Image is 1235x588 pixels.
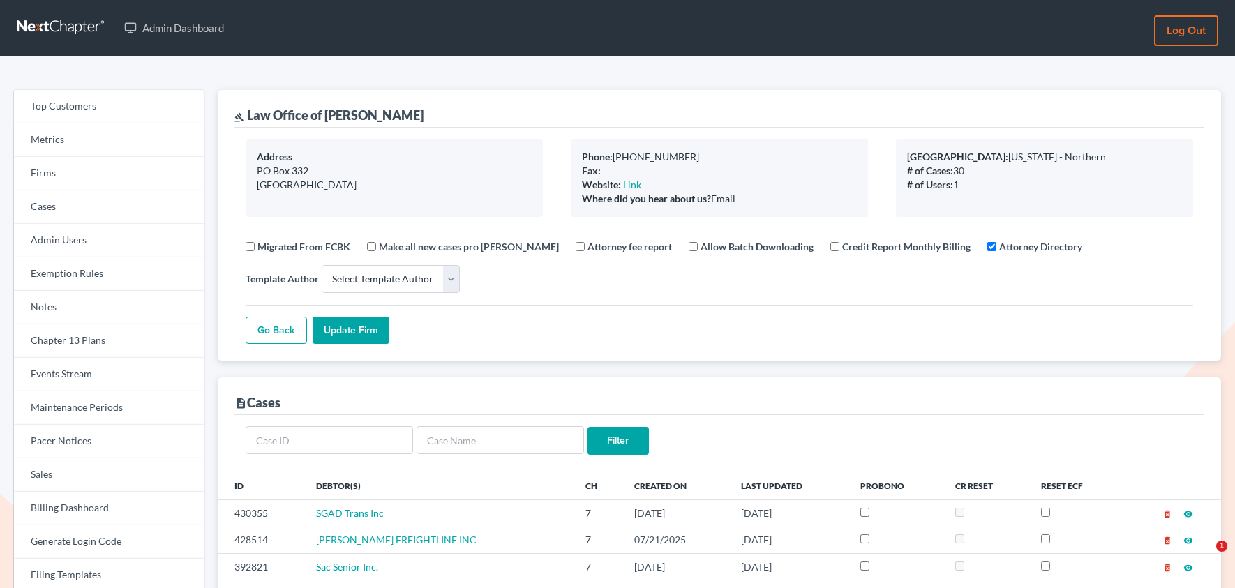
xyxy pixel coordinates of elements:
[730,472,849,499] th: Last Updated
[14,190,204,224] a: Cases
[574,500,623,527] td: 7
[907,150,1182,164] div: [US_STATE] - Northern
[14,224,204,257] a: Admin Users
[730,500,849,527] td: [DATE]
[623,553,730,580] td: [DATE]
[1183,534,1193,545] a: visibility
[582,151,613,163] b: Phone:
[730,553,849,580] td: [DATE]
[246,317,307,345] a: Go Back
[907,151,1008,163] b: [GEOGRAPHIC_DATA]:
[582,192,857,206] div: Email
[1162,561,1172,573] a: delete_forever
[234,394,280,411] div: Cases
[907,165,953,176] b: # of Cases:
[14,425,204,458] a: Pacer Notices
[234,112,244,122] i: gavel
[944,472,1030,499] th: CR Reset
[1162,507,1172,519] a: delete_forever
[587,239,672,254] label: Attorney fee report
[14,324,204,358] a: Chapter 13 Plans
[1188,541,1221,574] iframe: Intercom live chat
[257,239,350,254] label: Migrated From FCBK
[1183,563,1193,573] i: visibility
[907,179,953,190] b: # of Users:
[117,15,231,40] a: Admin Dashboard
[14,458,204,492] a: Sales
[623,527,730,553] td: 07/21/2025
[907,178,1182,192] div: 1
[999,239,1082,254] label: Attorney Directory
[257,151,292,163] b: Address
[218,500,306,527] td: 430355
[14,358,204,391] a: Events Stream
[849,472,944,499] th: ProBono
[1183,509,1193,519] i: visibility
[313,317,389,345] input: Update Firm
[316,561,378,573] a: Sac Senior Inc.
[379,239,559,254] label: Make all new cases pro [PERSON_NAME]
[623,472,730,499] th: Created On
[1162,563,1172,573] i: delete_forever
[14,257,204,291] a: Exemption Rules
[587,427,649,455] input: Filter
[257,164,532,178] div: PO Box 332
[1162,536,1172,545] i: delete_forever
[14,492,204,525] a: Billing Dashboard
[14,157,204,190] a: Firms
[623,179,641,190] a: Link
[574,527,623,553] td: 7
[257,178,532,192] div: [GEOGRAPHIC_DATA]
[574,472,623,499] th: Ch
[14,90,204,123] a: Top Customers
[316,534,477,545] a: [PERSON_NAME] FREIGHTLINE INC
[582,179,621,190] b: Website:
[305,472,574,499] th: Debtor(s)
[1030,472,1121,499] th: Reset ECF
[1183,536,1193,545] i: visibility
[218,553,306,580] td: 392821
[14,391,204,425] a: Maintenance Periods
[842,239,971,254] label: Credit Report Monthly Billing
[1216,541,1227,552] span: 1
[574,553,623,580] td: 7
[1183,507,1193,519] a: visibility
[316,507,384,519] a: SGAD Trans Inc
[14,291,204,324] a: Notes
[234,107,424,123] div: Law Office of [PERSON_NAME]
[218,472,306,499] th: ID
[907,164,1182,178] div: 30
[582,165,601,176] b: Fax:
[14,525,204,559] a: Generate Login Code
[582,150,857,164] div: [PHONE_NUMBER]
[234,397,247,409] i: description
[1162,509,1172,519] i: delete_forever
[246,271,319,286] label: Template Author
[582,193,711,204] b: Where did you hear about us?
[730,527,849,553] td: [DATE]
[701,239,814,254] label: Allow Batch Downloading
[1154,15,1218,46] a: Log out
[417,426,584,454] input: Case Name
[623,500,730,527] td: [DATE]
[14,123,204,157] a: Metrics
[246,426,413,454] input: Case ID
[218,527,306,553] td: 428514
[1183,561,1193,573] a: visibility
[1162,534,1172,545] a: delete_forever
